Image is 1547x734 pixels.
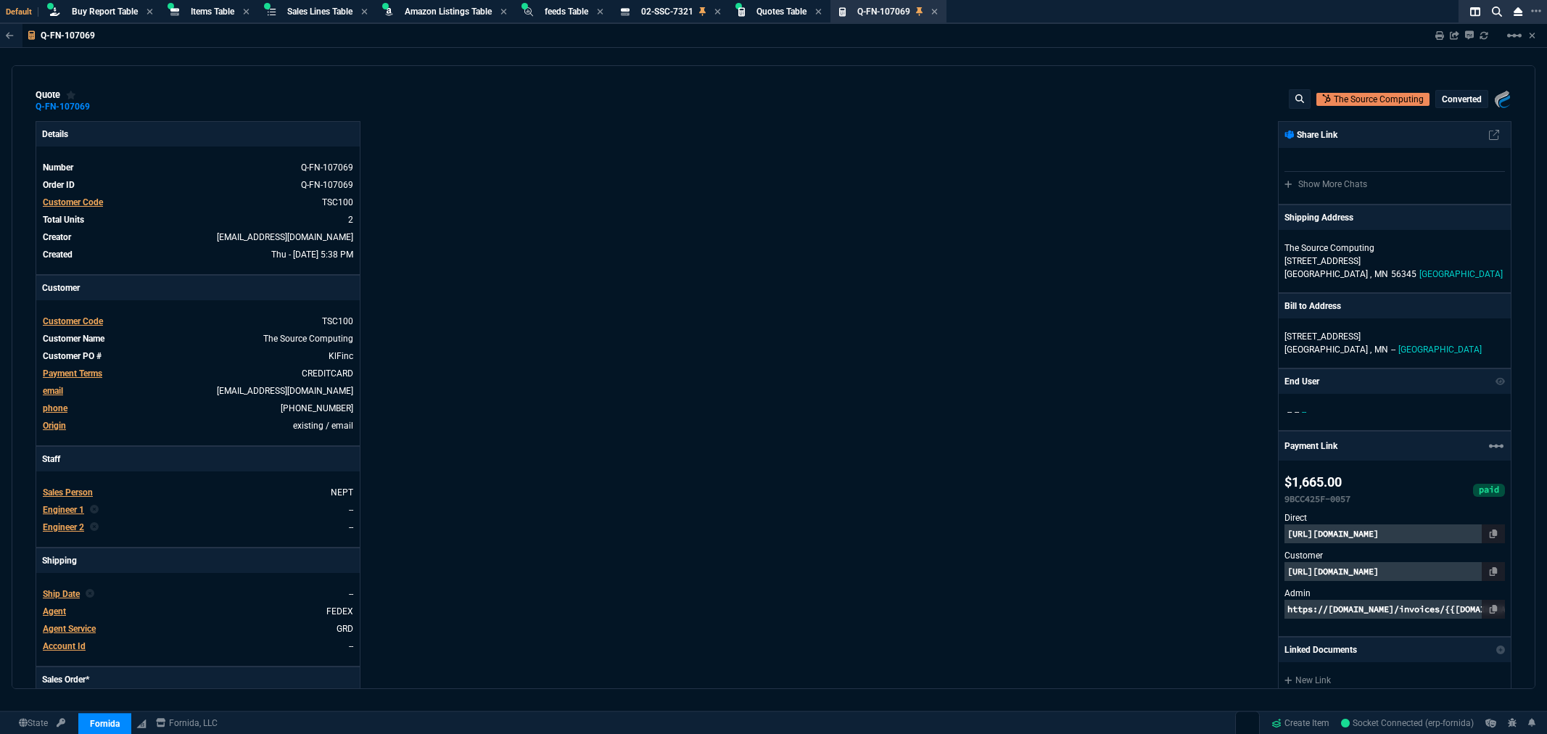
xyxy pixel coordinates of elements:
span: phone [43,403,67,413]
tr: undefined [42,622,354,636]
tr: undefined [42,639,354,653]
span: tiny@fornida.com [217,232,353,242]
span: Quotes Table [756,7,806,17]
span: 02-SSC-7321 [641,7,693,17]
a: -- [349,522,353,532]
p: Bill to Address [1284,300,1341,313]
span: Customer Code [43,197,103,207]
a: [EMAIL_ADDRESS][DOMAIN_NAME] [217,386,353,396]
nx-icon: Close Tab [361,7,368,18]
tr: undefined [42,520,354,535]
span: Customer Name [43,334,104,344]
tr: undefined [42,587,354,601]
span: [GEOGRAPHIC_DATA] [1419,269,1503,279]
nx-icon: Split Panels [1464,3,1486,20]
p: Q-FN-107069 [41,30,95,41]
p: [URL][DOMAIN_NAME] [1284,524,1505,543]
p: Linked Documents [1284,643,1357,656]
a: Create Item [1266,712,1335,734]
div: paid [1473,484,1505,497]
p: Staff [36,447,360,471]
span: Sales Person [43,487,93,498]
tr: undefined [42,503,354,517]
span: [GEOGRAPHIC_DATA] , [1284,345,1371,355]
span: Default [6,7,38,17]
span: Customer PO # [43,351,102,361]
p: [STREET_ADDRESS] [1284,255,1505,268]
span: Sales Lines Table [287,7,352,17]
tr: 320-616-0355 [42,401,354,416]
span: Agent [43,606,66,617]
p: Details [36,122,360,147]
a: Hide Workbench [1529,30,1535,41]
span: MN [1374,345,1388,355]
nx-icon: Back to Table [6,30,14,41]
span: -- [1302,407,1306,417]
a: GRD [337,624,353,634]
span: feeds Table [545,7,588,17]
span: Order ID [43,180,75,190]
span: Agent Service [43,624,96,634]
p: https://[DOMAIN_NAME]/invoices/{{[DOMAIN_NAME]}} [1284,600,1505,619]
p: converted [1442,94,1482,105]
span: -- [1287,407,1292,417]
p: Shipping [36,548,360,573]
nx-icon: Close Tab [243,7,249,18]
nx-icon: Open New Tab [1531,4,1541,18]
span: -- [1391,345,1395,355]
p: Customer [36,276,360,300]
nx-icon: Clear selected rep [86,587,94,601]
span: Engineer 1 [43,505,84,515]
span: -- [1295,407,1299,417]
nx-icon: Show/Hide End User to Customer [1496,375,1506,388]
p: Customer [1284,549,1505,562]
span: Number [43,162,73,173]
a: msbcCompanyName [152,717,222,730]
tr: undefined [42,230,354,244]
p: The Source Computing [1284,242,1424,255]
span: Creator [43,232,71,242]
nx-icon: Close Tab [500,7,507,18]
span: email [43,386,63,396]
span: Created [43,250,73,260]
p: The Source Computing [1334,93,1424,106]
span: Total Units [43,215,84,225]
mat-icon: Example home icon [1488,437,1505,455]
a: TSC100 [322,197,353,207]
p: Share Link [1284,128,1337,141]
p: [URL][DOMAIN_NAME] [1284,562,1505,581]
nx-icon: Close Tab [147,7,153,18]
p: Payment Link [1284,440,1337,453]
tr: See Marketplace Order [42,178,354,192]
a: The Source Computing [263,334,353,344]
tr: See Marketplace Order [42,160,354,175]
tr: undefined [42,314,354,329]
a: NEPT [331,487,353,498]
nx-icon: Close Tab [931,7,938,18]
nx-icon: Close Tab [597,7,603,18]
p: End User [1284,375,1319,388]
tr: petemooney@thesourcecomputing.com [42,384,354,398]
a: KlFinc [329,351,353,361]
nx-icon: Close Tab [714,7,721,18]
a: -- [349,641,353,651]
a: FEDEX [326,606,353,617]
a: Q-FN-107069 [36,106,90,108]
p: Admin [1284,587,1505,600]
span: Buy Report Table [72,7,138,17]
tr: undefined [42,366,354,381]
tr: undefined [42,349,354,363]
a: Origin [43,421,66,431]
div: Add to Watchlist [66,89,76,101]
p: $1,665.00 [1284,472,1350,492]
a: Show More Chats [1284,179,1367,189]
p: 9BCC425F-0057 [1284,492,1350,506]
span: existing / email [293,421,353,431]
span: Ship Date [43,589,80,599]
span: See Marketplace Order [301,162,353,173]
a: Open Customer in hubSpot [1316,93,1430,106]
span: Account Id [43,641,86,651]
nx-icon: Search [1486,3,1508,20]
tr: undefined [42,195,354,210]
